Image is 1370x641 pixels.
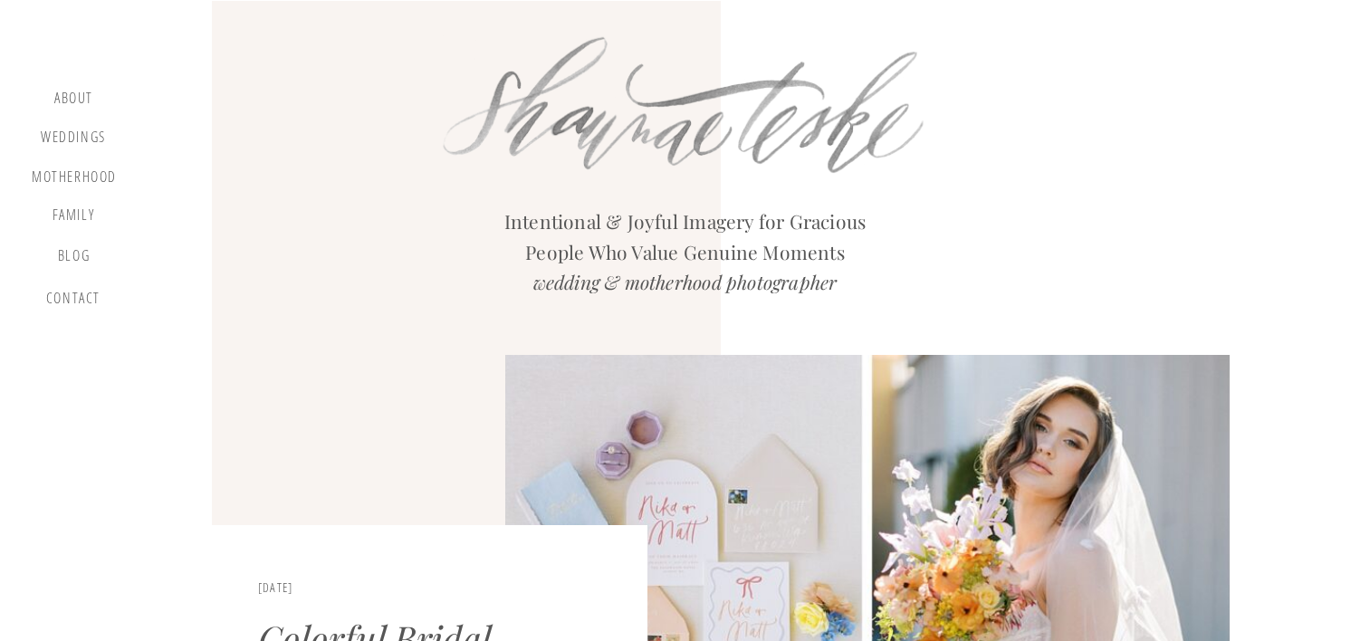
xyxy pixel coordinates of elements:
[32,168,117,188] a: motherhood
[43,290,104,314] a: contact
[47,247,101,273] a: blog
[39,206,108,230] a: Family
[258,580,478,602] h3: [DATE]
[488,206,883,303] h2: Intentional & Joyful Imagery for Gracious People Who Value Genuine Moments
[39,129,108,151] a: Weddings
[533,269,838,294] i: wedding & motherhood photographer
[47,90,101,111] a: about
